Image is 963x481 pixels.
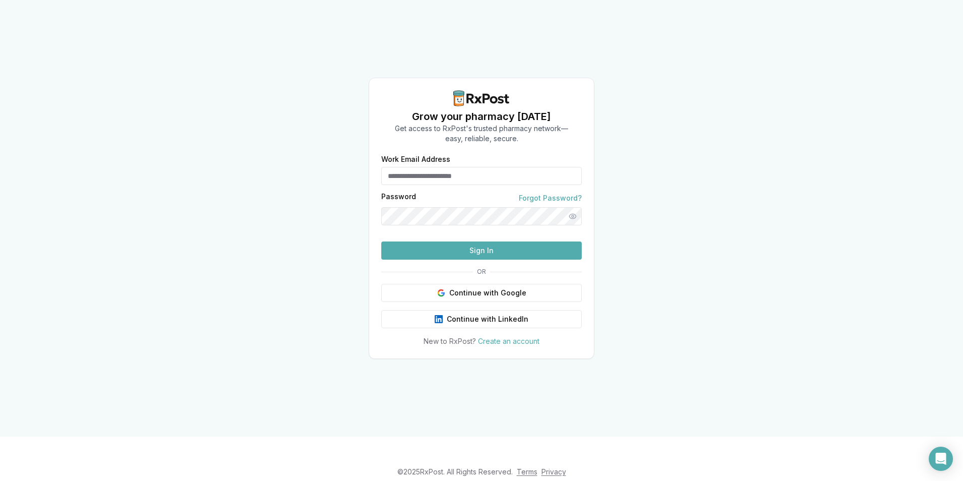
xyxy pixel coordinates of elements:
span: New to RxPost? [424,337,476,345]
a: Privacy [541,467,566,476]
img: RxPost Logo [449,90,514,106]
div: Open Intercom Messenger [929,447,953,471]
span: OR [473,268,490,276]
a: Terms [517,467,537,476]
img: LinkedIn [435,315,443,323]
img: Google [437,289,445,297]
button: Show password [564,207,582,225]
h1: Grow your pharmacy [DATE] [395,109,568,124]
label: Work Email Address [381,156,582,163]
button: Sign In [381,242,582,260]
button: Continue with LinkedIn [381,310,582,328]
button: Continue with Google [381,284,582,302]
a: Forgot Password? [519,193,582,203]
a: Create an account [478,337,539,345]
p: Get access to RxPost's trusted pharmacy network— easy, reliable, secure. [395,124,568,144]
label: Password [381,193,416,203]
